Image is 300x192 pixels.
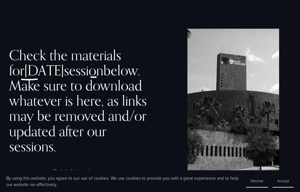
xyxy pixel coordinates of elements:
[45,167,101,182] a: Back to University Materials
[246,175,268,188] button: Decline
[103,62,138,79] span: below
[9,48,148,154] h2: Check the materials for session . Make sure to download whatever is here, as links may be removed...
[273,175,294,188] button: Accept
[251,178,263,183] span: Decline
[277,178,289,183] span: Accept
[6,175,240,187] p: By using this website, you agree to our use of cookies. We use cookies to provide you with a grea...
[24,62,64,79] span: [DATE]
